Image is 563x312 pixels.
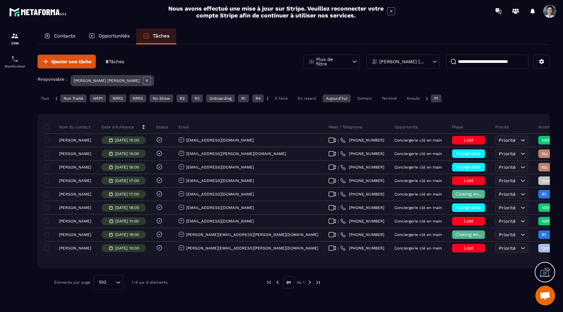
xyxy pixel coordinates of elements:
[338,232,339,237] span: |
[394,151,442,156] p: Conciergerie clé en main
[115,246,139,250] p: [DATE] 10:00
[191,94,203,102] div: R3
[297,280,305,285] p: de 1
[315,279,321,285] img: next
[340,178,384,183] a: [PHONE_NUMBER]
[115,178,139,183] p: [DATE] 17:00
[426,96,428,101] p: |
[96,279,109,286] span: 100
[499,246,516,251] span: Priorité
[403,94,423,102] div: Annulé
[394,192,442,196] p: Conciergerie clé en main
[90,94,106,102] div: NRP1
[338,246,339,251] span: |
[109,279,114,286] input: Search for option
[538,124,550,130] p: Action
[176,94,188,102] div: R2
[59,178,91,183] p: [PERSON_NAME]
[59,192,91,196] p: [PERSON_NAME]
[340,192,384,197] a: [PHONE_NUMBER]
[59,165,91,169] p: [PERSON_NAME]
[59,219,91,223] p: [PERSON_NAME]
[156,124,168,130] p: Statut
[495,124,509,130] p: Priorité
[38,55,96,68] button: Ajouter une tâche
[115,205,139,210] p: [DATE] 18:00
[283,276,294,289] p: 01
[11,32,19,40] img: formation
[499,151,516,156] span: Priorité
[51,58,92,65] span: Ajouter une tâche
[168,5,384,19] h2: Nous avons effectué une mise à jour sur Stripe. Veuillez reconnecter votre compte Stripe afin de ...
[109,94,126,102] div: NRP2
[59,232,91,237] p: [PERSON_NAME]
[136,29,176,44] a: Tâches
[354,94,375,102] div: Demain
[38,29,82,44] a: Contacts
[394,246,442,250] p: Conciergerie clé en main
[59,246,91,250] p: [PERSON_NAME]
[59,205,91,210] p: [PERSON_NAME]
[115,219,139,223] p: [DATE] 11:00
[101,124,134,130] p: Date d’échéance
[106,59,124,65] p: 9
[153,33,170,39] p: Tâches
[115,151,139,156] p: [DATE] 14:00
[316,57,345,66] p: Plus de filtre
[394,219,442,223] p: Conciergerie clé en main
[60,94,87,102] div: Non Traité
[340,246,384,251] a: [PHONE_NUMBER]
[272,94,291,102] div: À faire
[275,279,281,285] img: prev
[307,279,313,285] img: next
[129,94,146,102] div: NRP3
[132,280,168,285] p: 1-9 sur 9 éléments
[394,205,442,210] p: Conciergerie clé en main
[455,191,493,196] span: Closing en cours
[329,124,362,130] p: Meet / Téléphone
[535,286,555,305] div: Ouvrir le chat
[38,77,67,82] p: Responsable :
[499,192,516,197] span: Priorité
[464,245,473,250] span: Lost
[54,33,75,39] p: Contacts
[379,59,425,64] p: [PERSON_NAME] [PERSON_NAME]
[323,94,351,102] div: Aujourd'hui
[452,124,463,130] p: Phase
[2,65,28,68] p: Planificateur
[267,96,268,101] p: |
[499,178,516,183] span: Priorité
[464,178,473,183] span: Lost
[11,55,19,63] img: scheduler
[499,219,516,224] span: Priorité
[456,164,481,169] span: injoignable
[340,205,384,210] a: [PHONE_NUMBER]
[266,279,272,285] img: prev
[238,94,249,102] div: R1
[115,232,139,237] p: [DATE] 19:00
[394,124,418,130] p: Opportunité
[9,6,68,18] img: logo
[455,232,493,237] span: Closing en cours
[338,138,339,143] span: |
[206,94,235,102] div: Onboarding
[109,59,124,64] span: Tâches
[46,124,90,130] p: Nom du contact
[464,218,473,223] span: Lost
[294,94,319,102] div: En retard
[54,280,91,285] p: Éléments par page
[394,232,442,237] p: Conciergerie clé en main
[456,205,481,210] span: injoignable
[340,165,384,170] a: [PHONE_NUMBER]
[378,94,400,102] div: Terminé
[98,33,130,39] p: Opportunités
[340,232,384,237] a: [PHONE_NUMBER]
[149,94,173,102] div: No Show
[59,138,91,143] p: [PERSON_NAME]
[252,94,264,102] div: R4
[499,165,516,170] span: Priorité
[2,27,28,50] a: formationformationCRM
[338,205,339,210] span: |
[94,275,123,290] div: Search for option
[59,151,91,156] p: [PERSON_NAME]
